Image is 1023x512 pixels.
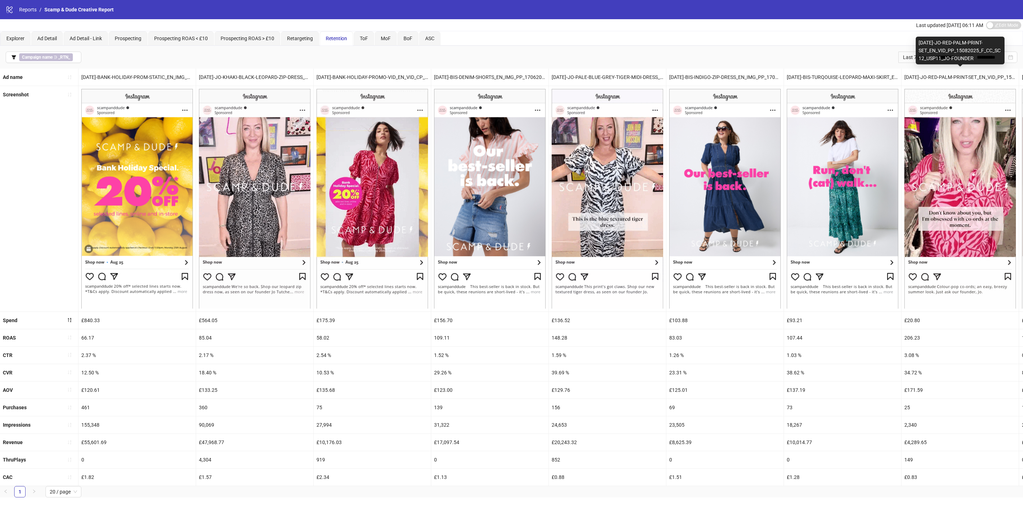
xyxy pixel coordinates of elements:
[916,37,1005,64] div: [DATE]-JO-RED-PALM-PRINT-SET_EN_VID_PP_15082025_F_CC_SC12_USP11_JO-FOUNDER
[81,89,193,308] img: Screenshot 120232809009610005
[67,457,72,462] span: sort-ascending
[196,469,313,486] div: £1.57
[549,469,666,486] div: £0.88
[67,318,72,322] span: sort-descending
[787,89,898,308] img: Screenshot 120230593059360005
[79,312,196,329] div: £840.33
[196,347,313,364] div: 2.17 %
[431,364,548,381] div: 29.26 %
[431,469,548,486] div: £1.13
[314,329,431,346] div: 58.02
[902,434,1019,451] div: £4,289.65
[549,382,666,399] div: £129.76
[314,434,431,451] div: £10,176.03
[314,469,431,486] div: £2.34
[902,312,1019,329] div: £20.80
[381,36,391,41] span: MoF
[6,36,25,41] span: Explorer
[50,486,77,497] span: 20 / page
[404,36,412,41] span: BoF
[549,364,666,381] div: 39.69 %
[67,475,72,480] span: sort-ascending
[15,486,25,497] a: 1
[666,364,784,381] div: 23.31 %
[3,92,29,97] b: Screenshot
[902,69,1019,86] div: [DATE]-JO-RED-PALM-PRINT-SET_EN_VID_PP_15082025_F_CC_SC12_USP11_JO-FOUNDER
[196,364,313,381] div: 18.40 %
[666,451,784,468] div: 0
[196,434,313,451] div: £47,968.77
[67,335,72,340] span: sort-ascending
[32,489,36,494] span: right
[666,434,784,451] div: £8,625.39
[784,69,901,86] div: [DATE]-BIS-TURQOUISE-LEOPARD-MAXI-SKIRT_EN_IMG_PP_17072025_F_CC_SC1_USP11_SKIRTS - Copy
[784,364,901,381] div: 38.62 %
[916,22,983,28] span: Last updated [DATE] 06:11 AM
[549,347,666,364] div: 1.59 %
[902,416,1019,433] div: 2,340
[79,364,196,381] div: 12.50 %
[431,382,548,399] div: £123.00
[902,329,1019,346] div: 206.23
[3,405,27,410] b: Purchases
[666,382,784,399] div: £125.01
[666,347,784,364] div: 1.26 %
[784,382,901,399] div: £137.19
[79,434,196,451] div: £55,601.69
[28,486,40,497] button: right
[196,382,313,399] div: £133.25
[784,434,901,451] div: £10,014.77
[549,69,666,86] div: [DATE]-JO-PALE-BLUE-GREY-TIGER-MIDI-DRESS_EN_VID_PP_15082025_F_CC_SC12_USP11_JO-FOUNDER
[3,439,23,445] b: Revenue
[199,89,310,308] img: Screenshot 120232428302140005
[666,312,784,329] div: £103.88
[549,329,666,346] div: 148.28
[431,451,548,468] div: 0
[549,451,666,468] div: 852
[196,416,313,433] div: 90,069
[552,89,663,308] img: Screenshot 120232428302130005
[326,36,347,41] span: Retention
[287,36,313,41] span: Retargeting
[22,55,53,60] b: Campaign name
[4,489,8,494] span: left
[3,422,31,428] b: Impressions
[6,52,81,63] button: Campaign name ∋ _RTN_
[431,416,548,433] div: 31,322
[784,451,901,468] div: 0
[666,329,784,346] div: 83.03
[902,347,1019,364] div: 3.08 %
[67,370,72,375] span: sort-ascending
[58,55,70,60] b: _RTN_
[314,451,431,468] div: 919
[221,36,274,41] span: Prospecting ROAS > £10
[314,399,431,416] div: 75
[3,457,26,463] b: ThruPlays
[67,405,72,410] span: sort-ascending
[79,347,196,364] div: 2.37 %
[67,440,72,445] span: sort-ascending
[425,36,434,41] span: ASC
[666,416,784,433] div: 23,505
[18,6,38,14] a: Reports
[314,69,431,86] div: [DATE]-BANK-HOLIDAY-PROMO-VID_EN_VID_CP_15082025_F_CC_SC1_USP1_BANK-HOLIDAY
[314,364,431,381] div: 10.53 %
[314,312,431,329] div: £175.39
[79,451,196,468] div: 0
[3,318,17,323] b: Spend
[28,486,40,497] li: Next Page
[67,92,72,97] span: sort-ascending
[79,469,196,486] div: £1.82
[3,474,12,480] b: CAC
[784,312,901,329] div: £93.21
[784,416,901,433] div: 18,267
[115,36,141,41] span: Prospecting
[79,69,196,86] div: [DATE]-BANK-HOLIDAY-PROM-STATIC_EN_IMG_CP_15082025_F_CC_SC1_USP1_BANK-HOLIDAY
[14,486,26,497] li: 1
[79,416,196,433] div: 155,348
[45,486,81,497] div: Page Size
[67,352,72,357] span: sort-ascending
[898,52,931,63] div: Last 7 days
[431,312,548,329] div: £156.70
[902,451,1019,468] div: 149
